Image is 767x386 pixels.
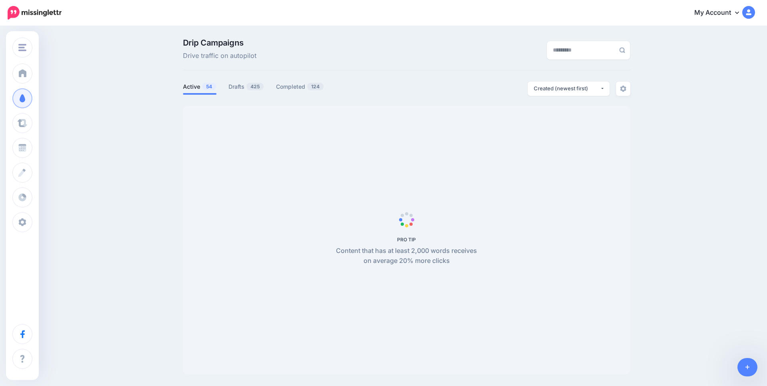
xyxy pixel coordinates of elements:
a: Drafts425 [229,82,264,92]
img: settings-grey.png [620,86,626,92]
a: Completed124 [276,82,324,92]
img: Missinglettr [8,6,62,20]
p: Content that has at least 2,000 words receives on average 20% more clicks [332,246,481,267]
img: menu.png [18,44,26,51]
span: 425 [246,83,264,90]
span: 124 [307,83,324,90]
span: Drip Campaigns [183,39,256,47]
a: My Account [686,3,755,23]
img: search-grey-6.png [619,47,625,53]
button: Created (newest first) [528,82,610,96]
h5: PRO TIP [332,237,481,243]
span: Drive traffic on autopilot [183,51,256,61]
div: Created (newest first) [534,85,600,92]
a: Active54 [183,82,217,92]
span: 54 [202,83,216,90]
